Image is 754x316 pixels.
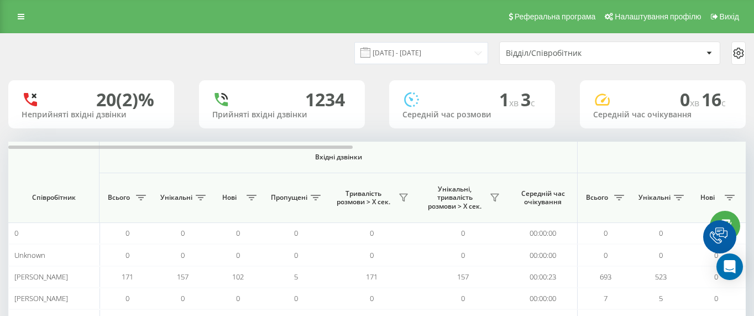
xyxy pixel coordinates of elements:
[332,189,395,206] span: Тривалість розмови > Х сек.
[714,272,718,282] span: 0
[714,293,718,303] span: 0
[370,228,374,238] span: 0
[236,228,240,238] span: 0
[521,87,535,111] span: 3
[655,272,667,282] span: 523
[212,110,352,120] div: Прийняті вхідні дзвінки
[128,153,548,162] span: Вхідні дзвінки
[14,272,68,282] span: [PERSON_NAME]
[236,250,240,260] span: 0
[366,272,378,282] span: 171
[680,87,701,111] span: 0
[720,12,739,21] span: Вихід
[499,87,521,111] span: 1
[515,12,596,21] span: Реферальна програма
[122,272,133,282] span: 171
[531,97,535,109] span: c
[509,244,578,266] td: 00:00:00
[638,193,671,202] span: Унікальні
[305,89,345,110] div: 1234
[96,89,154,110] div: 20 (2)%
[14,293,68,303] span: [PERSON_NAME]
[694,193,721,202] span: Нові
[509,97,521,109] span: хв
[294,272,298,282] span: 5
[517,189,569,206] span: Середній час очікування
[216,193,243,202] span: Нові
[370,250,374,260] span: 0
[600,272,611,282] span: 693
[22,110,161,120] div: Неприйняті вхідні дзвінки
[509,222,578,244] td: 00:00:00
[125,250,129,260] span: 0
[125,228,129,238] span: 0
[659,293,663,303] span: 5
[125,293,129,303] span: 0
[509,266,578,288] td: 00:00:23
[294,250,298,260] span: 0
[18,193,90,202] span: Співробітник
[604,250,608,260] span: 0
[716,253,743,280] div: Open Intercom Messenger
[181,250,185,260] span: 0
[604,293,608,303] span: 7
[461,293,465,303] span: 0
[509,288,578,309] td: 00:00:00
[14,250,45,260] span: Unknown
[461,228,465,238] span: 0
[271,193,307,202] span: Пропущені
[659,250,663,260] span: 0
[294,293,298,303] span: 0
[721,97,726,109] span: c
[177,272,188,282] span: 157
[294,228,298,238] span: 0
[423,185,486,211] span: Унікальні, тривалість розмови > Х сек.
[615,12,701,21] span: Налаштування профілю
[593,110,732,120] div: Середній час очікування
[236,293,240,303] span: 0
[370,293,374,303] span: 0
[461,250,465,260] span: 0
[690,97,701,109] span: хв
[583,193,611,202] span: Всього
[457,272,469,282] span: 157
[604,228,608,238] span: 0
[402,110,542,120] div: Середній час розмови
[659,228,663,238] span: 0
[105,193,133,202] span: Всього
[181,293,185,303] span: 0
[181,228,185,238] span: 0
[506,49,638,58] div: Відділ/Співробітник
[14,228,18,238] span: 0
[232,272,244,282] span: 102
[160,193,192,202] span: Унікальні
[701,87,726,111] span: 16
